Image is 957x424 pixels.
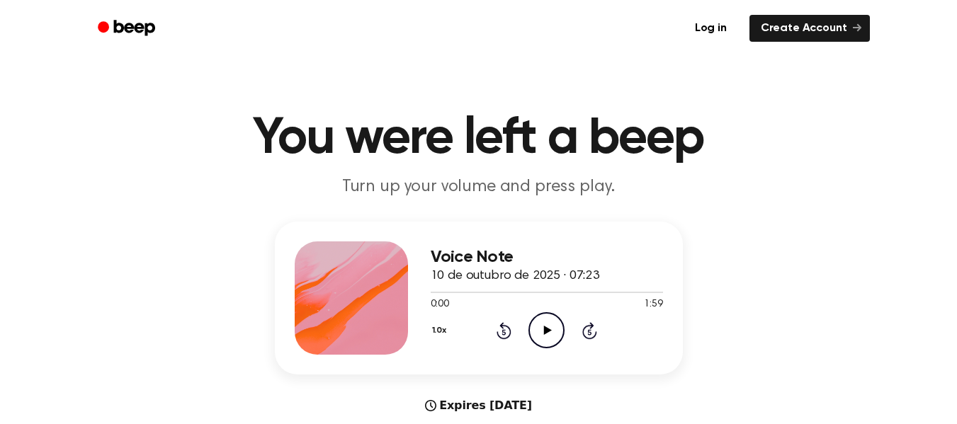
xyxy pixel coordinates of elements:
[88,15,168,42] a: Beep
[116,113,842,164] h1: You were left a beep
[207,176,751,199] p: Turn up your volume and press play.
[425,397,532,414] div: Expires [DATE]
[431,297,449,312] span: 0:00
[431,270,599,282] span: 10 de outubro de 2025 · 07:23
[644,297,662,312] span: 1:59
[431,248,663,267] h3: Voice Note
[749,15,870,42] a: Create Account
[681,12,741,45] a: Log in
[431,319,452,343] button: 1.0x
